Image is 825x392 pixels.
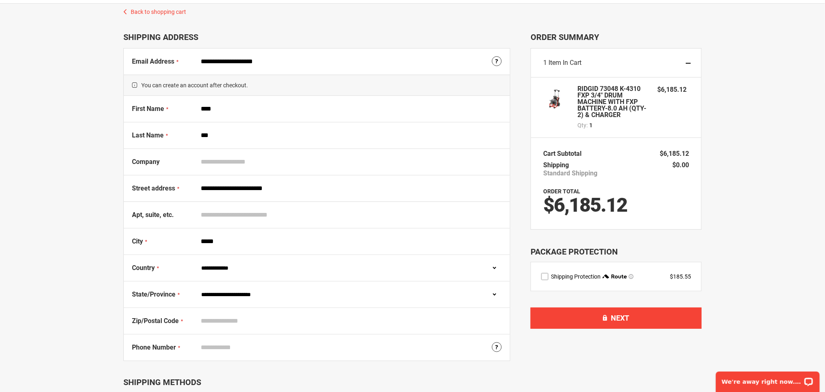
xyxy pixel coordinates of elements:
span: Last Name [132,131,164,139]
span: Order Summary [531,32,702,42]
span: Standard Shipping [543,169,597,177]
button: Next [531,308,702,329]
span: Email Address [132,58,174,65]
span: 1 [543,59,547,66]
span: Apt, suite, etc. [132,211,174,219]
a: Back to shopping cart [115,4,710,16]
span: Next [611,314,630,322]
div: Shipping Methods [123,377,510,387]
span: $6,185.12 [658,86,687,93]
span: City [132,237,143,245]
div: Shipping Address [123,32,510,42]
strong: RIDGID 73048 K-4310 FXP 3/4" DRUM MACHINE WITH FXP BATTERY-8.0 AH (QTY-2) & CHARGER [577,86,649,118]
span: Street address [132,184,175,192]
span: Item in Cart [549,59,581,66]
span: State/Province [132,290,176,298]
div: Package Protection [531,246,702,258]
span: $0.00 [672,161,689,169]
span: Qty [577,122,586,128]
div: $185.55 [670,272,691,281]
span: $6,185.12 [543,193,627,217]
img: RIDGID 73048 K-4310 FXP 3/4" DRUM MACHINE WITH FXP BATTERY-8.0 AH (QTY-2) & CHARGER [543,86,568,110]
span: Learn more [629,274,634,279]
span: First Name [132,105,164,113]
div: route shipping protection selector element [541,272,691,281]
span: Shipping Protection [551,273,601,280]
span: $6,185.12 [660,150,689,157]
th: Cart Subtotal [543,148,586,159]
iframe: LiveChat chat widget [711,366,825,392]
span: 1 [589,121,592,129]
span: Phone Number [132,343,176,351]
span: Company [132,158,160,166]
span: You can create an account after checkout. [124,75,510,96]
strong: Order Total [543,188,580,195]
span: Zip/Postal Code [132,317,179,325]
span: Country [132,264,155,272]
span: Shipping [543,161,569,169]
